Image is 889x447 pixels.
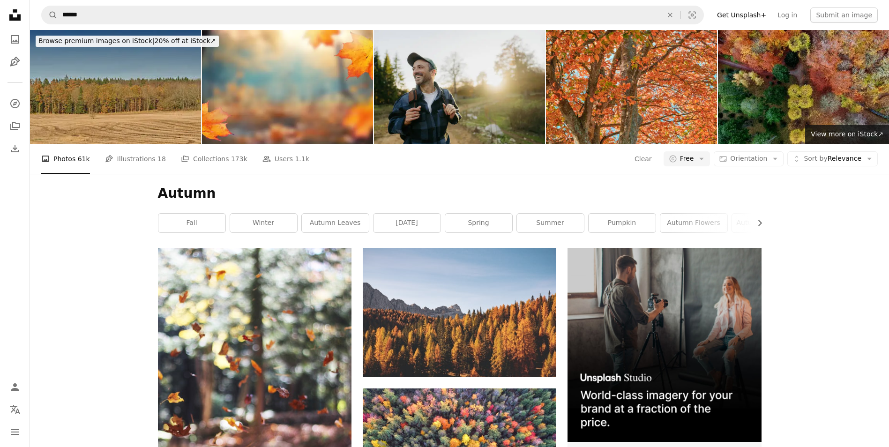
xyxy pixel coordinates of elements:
[302,214,369,232] a: autumn leaves
[804,155,827,162] span: Sort by
[664,151,710,166] button: Free
[568,248,761,441] img: file-1715651741414-859baba4300dimage
[202,30,373,144] img: Autumn leaves on the fall blurred background .
[680,154,694,164] span: Free
[363,248,556,377] img: brown trees
[30,30,224,52] a: Browse premium images on iStock|20% off at iStock↗
[38,37,216,45] span: 20% off at iStock ↗
[230,214,297,232] a: winter
[805,125,889,144] a: View more on iStock↗
[105,144,166,174] a: Illustrations 18
[295,154,309,164] span: 1.1k
[751,214,762,232] button: scroll list to the right
[262,144,309,174] a: Users 1.1k
[41,6,704,24] form: Find visuals sitewide
[732,214,799,232] a: autumn atmosphere
[810,7,878,22] button: Submit an image
[38,37,154,45] span: Browse premium images on iStock |
[772,7,803,22] a: Log in
[6,378,24,396] a: Log in / Sign up
[445,214,512,232] a: spring
[711,7,772,22] a: Get Unsplash+
[6,6,24,26] a: Home — Unsplash
[158,389,351,397] a: selective focus photography of orange and brown falling maple leaves
[6,139,24,158] a: Download History
[718,30,889,144] img: Autumn colors
[6,117,24,135] a: Collections
[158,214,225,232] a: fall
[374,30,545,144] img: Portrait of a mid adult male hiker
[157,154,166,164] span: 18
[660,6,680,24] button: Clear
[546,30,717,144] img: Colorful autumn leaves. Orange and yellow autumn leaves. Autumn background. Natural autumn fall v...
[42,6,58,24] button: Search Unsplash
[589,214,656,232] a: pumpkin
[6,30,24,49] a: Photos
[6,52,24,71] a: Illustrations
[363,308,556,316] a: brown trees
[30,30,201,144] img: Beautiful autumn landscape with forests and harvested fields under clear skies in Denmark
[231,154,247,164] span: 173k
[811,130,883,138] span: View more on iStock ↗
[804,154,861,164] span: Relevance
[374,214,441,232] a: [DATE]
[158,185,762,202] h1: Autumn
[681,6,703,24] button: Visual search
[6,400,24,419] button: Language
[730,155,767,162] span: Orientation
[181,144,247,174] a: Collections 173k
[634,151,652,166] button: Clear
[6,423,24,441] button: Menu
[714,151,784,166] button: Orientation
[660,214,727,232] a: autumn flowers
[6,94,24,113] a: Explore
[787,151,878,166] button: Sort byRelevance
[517,214,584,232] a: summer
